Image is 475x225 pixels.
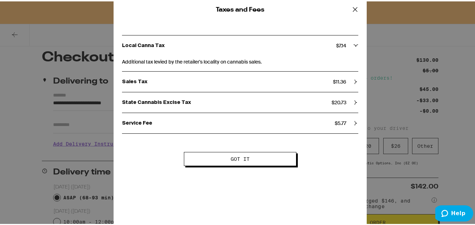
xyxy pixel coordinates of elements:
[136,5,344,12] h2: Taxes and Fees
[122,119,335,125] p: Service Fee
[122,41,336,47] p: Local Canna Tax
[332,98,346,104] span: $ 20.73
[184,151,296,165] button: Got it
[335,119,346,125] span: $ 5.77
[231,155,250,160] span: Got it
[122,54,358,64] span: Additional tax levied by the retailer's locality on cannabis sales.
[122,77,333,84] p: Sales Tax
[336,41,346,47] span: $ 7.14
[435,204,473,221] iframe: Opens a widget where you can find more information
[122,98,332,104] p: State Cannabis Excise Tax
[333,77,346,84] span: $ 11.36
